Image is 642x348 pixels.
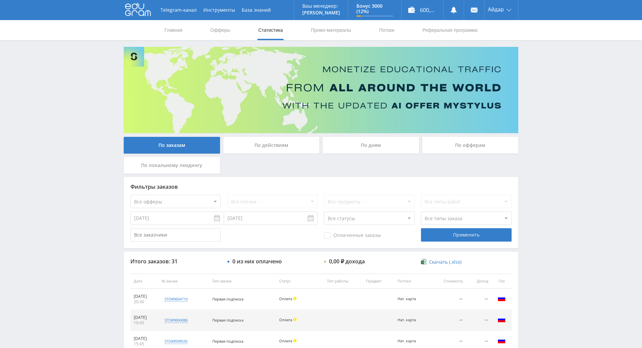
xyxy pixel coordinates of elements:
div: 15:45 [134,341,155,347]
span: Оплата [279,296,292,301]
div: По дням [323,137,419,154]
a: Скачать (.xlsx) [421,259,461,265]
td: — [466,289,492,310]
div: По офферам [422,137,519,154]
img: rus.png [498,294,506,302]
a: Потоки [379,20,395,40]
td: — [430,310,466,331]
div: По заказам [124,137,220,154]
th: Тип заказа [209,274,276,289]
p: Бонус 3000 (12%) [356,3,393,14]
div: По локальному лендингу [124,157,220,174]
div: 0,00 ₽ дохода [329,258,365,264]
img: Banner [124,47,518,133]
div: 20:30 [134,299,155,304]
div: std#9599535 [165,339,188,344]
th: Доход [466,274,492,289]
div: Фильтры заказов [130,184,512,190]
div: Применить [421,228,511,242]
a: Статистика [257,20,284,40]
span: Холд [293,318,297,321]
th: Потоки [394,274,430,289]
img: rus.png [498,316,506,324]
span: Скачать (.xlsx) [429,259,461,265]
input: Все заказчики [130,228,221,242]
div: [DATE] [134,336,155,341]
div: [DATE] [134,315,155,320]
div: 19:45 [134,320,155,326]
p: [PERSON_NAME] [302,10,340,15]
div: Нат. карта [398,339,426,343]
th: Дата [130,274,158,289]
span: Оплата [279,338,292,343]
div: std#9604710 [165,296,188,302]
td: — [466,310,492,331]
span: Первая подписка [212,339,243,344]
th: № заказа [158,274,209,289]
div: Нат. карта [398,297,426,301]
div: Нат. карта [398,318,426,322]
span: Айдар [488,7,504,12]
span: Холд [293,339,297,342]
a: Промо-материалы [310,20,352,40]
a: Главная [164,20,183,40]
div: Итого заказов: 31 [130,258,221,264]
a: Реферальная программа [422,20,478,40]
p: Ваш менеджер: [302,3,340,9]
th: Тип работы [324,274,363,289]
span: Холд [293,297,297,300]
th: Статус [276,274,324,289]
div: [DATE] [134,294,155,299]
div: По действиям [223,137,320,154]
th: Предмет [363,274,394,289]
th: Гео [492,274,512,289]
img: xlsx [421,258,427,265]
td: — [430,289,466,310]
img: rus.png [498,337,506,345]
span: Первая подписка [212,318,243,323]
div: std#9604086 [165,318,188,323]
span: Оплата [279,317,292,322]
a: Офферы [210,20,231,40]
span: Оплаченные заказы [324,232,381,239]
th: Стоимость [430,274,466,289]
div: 0 из них оплачено [232,258,282,264]
span: Первая подписка [212,296,243,301]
